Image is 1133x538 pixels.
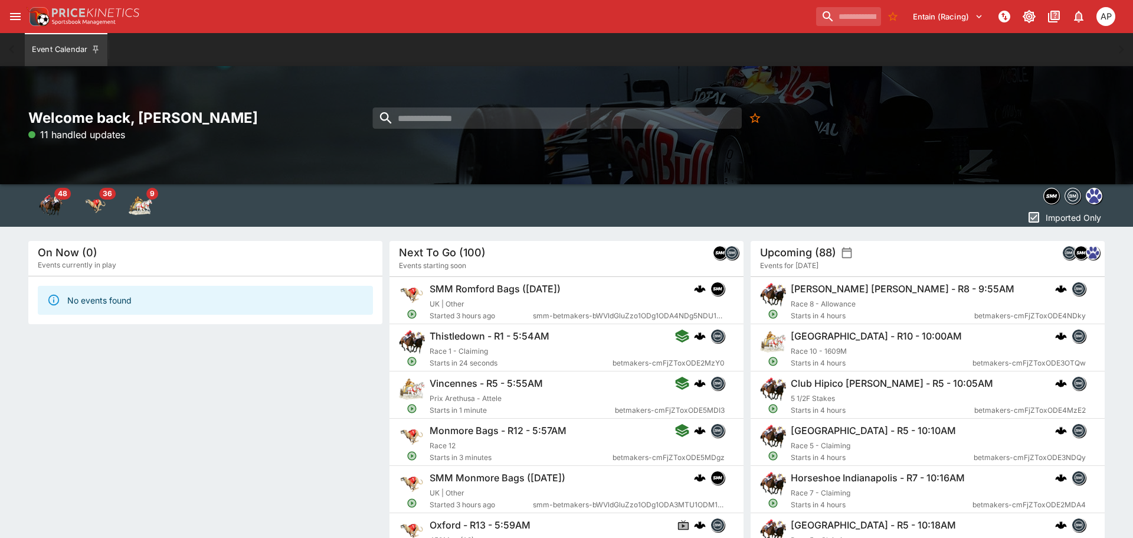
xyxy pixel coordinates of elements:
img: logo-cerberus.svg [1055,330,1067,342]
span: betmakers-cmFjZToxODE5MDI3 [615,405,725,416]
span: betmakers-cmFjZToxODE2MDA4 [972,499,1086,511]
span: Events starting soon [399,260,466,272]
button: Documentation [1043,6,1065,27]
div: samemeetingmulti [713,246,727,260]
img: horse_racing.png [760,282,786,308]
img: samemeetingmulti.png [1044,188,1059,204]
span: betmakers-cmFjZToxODE3OTQw [972,357,1086,369]
svg: Open [768,498,778,508]
span: 5 1/2F Stakes [791,394,835,403]
img: logo-cerberus.svg [694,425,706,436]
button: Imported Only [1023,208,1105,227]
span: Starts in 4 hours [791,405,974,416]
div: cerberus [694,377,706,389]
div: cerberus [1055,330,1067,342]
svg: Open [407,451,417,461]
img: betmakers.png [711,424,724,437]
span: Starts in 4 hours [791,310,974,322]
h6: Vincennes - R5 - 5:55AM [430,377,543,390]
span: Race 10 - 1609M [791,347,847,356]
img: greyhound_racing.png [399,471,425,497]
svg: Open [768,309,778,319]
div: betmakers [1072,471,1086,485]
svg: Open [768,403,778,414]
span: betmakers-cmFjZToxODE3NDQy [974,452,1086,464]
div: No events found [67,289,132,311]
div: betmakers [710,329,725,343]
span: betmakers-cmFjZToxODE4NDky [974,310,1086,322]
img: logo-cerberus.svg [694,377,706,389]
button: No Bookmarks [883,7,902,26]
img: grnz.png [1086,188,1102,204]
img: betmakers.png [1063,246,1076,259]
h5: Next To Go (100) [399,246,486,259]
span: smm-betmakers-bWVldGluZzo1ODg1ODA4NDg5NDU1OTU0MTI [533,310,725,322]
img: logo-cerberus.svg [1055,472,1067,484]
svg: Open [407,403,417,414]
h6: SMM Monmore Bags ([DATE]) [430,472,565,484]
img: samemeetingmulti.png [713,246,726,259]
span: UK | Other [430,488,464,497]
svg: Open [407,498,417,508]
div: cerberus [694,519,706,531]
div: cerberus [694,330,706,342]
img: horse_racing.png [760,376,786,402]
span: Starts in 24 seconds [430,357,613,369]
div: Greyhound Racing [84,194,107,217]
div: cerberus [694,283,706,295]
h6: [PERSON_NAME] [PERSON_NAME] - R8 - 9:55AM [791,283,1014,295]
img: horse_racing.png [399,329,425,355]
svg: Open [407,309,417,319]
img: betmakers.png [711,377,724,390]
img: logo-cerberus.svg [1055,283,1067,295]
img: grnz.png [1086,246,1099,259]
svg: Open [768,451,778,461]
h5: Upcoming (88) [760,246,836,259]
span: 9 [146,188,158,200]
h6: [GEOGRAPHIC_DATA] - R5 - 10:10AM [791,425,956,437]
p: 11 handled updates [28,128,125,142]
img: betmakers.png [1072,424,1085,437]
div: betmakers [710,376,725,390]
span: betmakers-cmFjZToxODE4MzE2 [974,405,1086,416]
div: cerberus [1055,425,1067,436]
span: betmakers-cmFjZToxODE5MDgz [613,452,725,464]
h6: Thistledown - R1 - 5:54AM [430,330,549,343]
button: settings [841,247,853,259]
h6: Monmore Bags - R12 - 5:57AM [430,425,566,437]
img: greyhound_racing.png [399,423,425,449]
img: logo-cerberus.svg [1055,377,1067,389]
img: greyhound_racing.png [399,282,425,308]
span: Race 5 - Claiming [791,441,850,450]
span: 36 [99,188,116,200]
button: Event Calendar [25,33,107,66]
span: Starts in 4 hours [791,357,972,369]
div: Event type filters [1041,184,1105,208]
div: samemeetingmulti [1043,188,1060,204]
img: logo-cerberus.svg [694,472,706,484]
h2: Welcome back, [PERSON_NAME] [28,109,382,127]
span: Race 8 - Allowance [791,299,856,308]
div: cerberus [694,472,706,484]
div: betmakers [1062,246,1076,260]
span: 48 [54,188,71,200]
div: betmakers [710,423,725,438]
div: grnz [1086,246,1100,260]
h6: Oxford - R13 - 5:59AM [430,519,531,532]
span: Race 7 - Claiming [791,488,850,497]
img: horse_racing [39,194,63,217]
div: samemeetingmulti [710,471,725,485]
span: Race 12 [430,441,456,450]
div: samemeetingmulti [1074,246,1088,260]
div: samemeetingmulti [710,282,725,296]
img: logo-cerberus.svg [694,330,706,342]
span: UK | Other [430,299,464,308]
img: PriceKinetics [52,8,139,17]
span: Starts in 3 minutes [430,452,613,464]
button: NOT Connected to PK [994,6,1015,27]
div: cerberus [1055,472,1067,484]
span: Prix Arethusa - Attele [430,394,502,403]
div: betmakers [1072,376,1086,390]
img: betmakers.png [1065,188,1080,204]
img: betmakers.png [711,519,724,532]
